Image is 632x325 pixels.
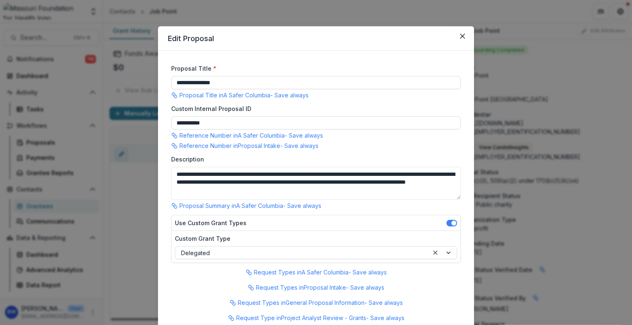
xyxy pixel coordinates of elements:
[254,268,387,277] p: Request Types in A Safer Columbia - Save always
[179,201,321,210] p: Proposal Summary in A Safer Columbia - Save always
[179,131,323,140] p: Reference Number in A Safer Columbia - Save always
[175,234,452,243] label: Custom Grant Type
[158,26,474,51] header: Edit Proposal
[236,313,404,322] p: Request Type in Project Analyst Review - Grants - Save always
[171,155,456,164] label: Description
[256,283,384,292] p: Request Types in Proposal Intake - Save always
[456,30,469,43] button: Close
[179,91,309,99] p: Proposal Title in A Safer Columbia - Save always
[175,219,246,227] label: Use Custom Grant Types
[238,298,403,307] p: Request Types in General Proposal Information - Save always
[171,64,456,73] label: Proposal Title
[179,141,318,150] p: Reference Number in Proposal Intake - Save always
[171,104,456,113] label: Custom Internal Proposal ID
[430,248,440,258] div: Clear selected options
